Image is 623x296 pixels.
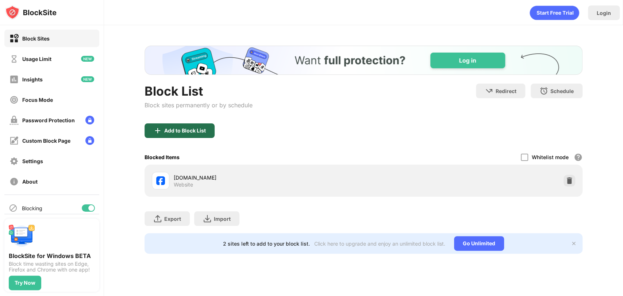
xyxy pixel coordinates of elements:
div: Insights [22,76,43,82]
div: Block time wasting sites on Edge, Firefox and Chrome with one app! [9,261,95,273]
div: Website [174,181,193,188]
img: logo-blocksite.svg [5,5,57,20]
div: Password Protection [22,117,75,123]
div: Block Sites [22,35,50,42]
img: block-on.svg [9,34,19,43]
img: customize-block-page-off.svg [9,136,19,145]
div: Try Now [15,280,35,286]
img: password-protection-off.svg [9,116,19,125]
div: Go Unlimited [454,236,504,251]
div: Blocked Items [145,154,180,160]
div: Custom Block Page [22,138,70,144]
div: Whitelist mode [532,154,569,160]
img: blocking-icon.svg [9,204,18,212]
iframe: Banner [145,46,582,75]
div: Focus Mode [22,97,53,103]
div: Click here to upgrade and enjoy an unlimited block list. [314,241,445,247]
img: about-off.svg [9,177,19,186]
div: Block sites permanently or by schedule [145,101,253,109]
div: About [22,178,38,185]
img: lock-menu.svg [85,116,94,124]
div: Export [164,216,181,222]
div: Schedule [550,88,574,94]
img: x-button.svg [571,241,577,246]
div: Settings [22,158,43,164]
div: Add to Block List [164,128,206,134]
img: favicons [156,176,165,185]
div: BlockSite for Windows BETA [9,252,95,260]
div: Block List [145,84,253,99]
div: Import [214,216,231,222]
img: new-icon.svg [81,76,94,82]
img: focus-off.svg [9,95,19,104]
div: Blocking [22,205,42,211]
div: Usage Limit [22,56,51,62]
img: time-usage-off.svg [9,54,19,64]
div: [DOMAIN_NAME] [174,174,364,181]
div: 2 sites left to add to your block list. [223,241,310,247]
div: Redirect [496,88,516,94]
img: insights-off.svg [9,75,19,84]
img: settings-off.svg [9,157,19,166]
div: animation [530,5,579,20]
div: Login [597,10,611,16]
img: lock-menu.svg [85,136,94,145]
img: push-desktop.svg [9,223,35,249]
img: new-icon.svg [81,56,94,62]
